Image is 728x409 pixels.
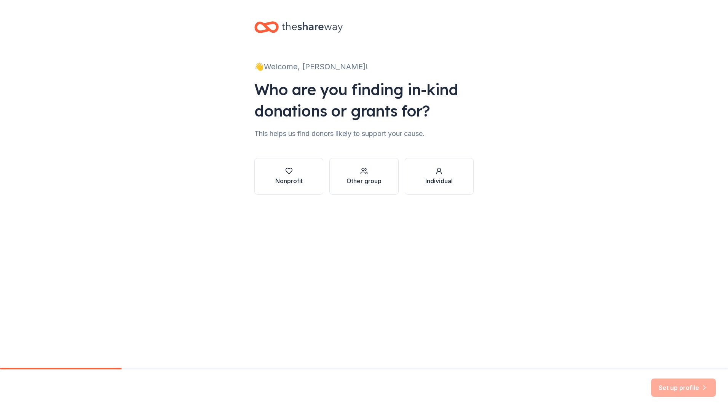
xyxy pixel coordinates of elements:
button: Other group [329,158,398,195]
button: Individual [405,158,474,195]
div: This helps us find donors likely to support your cause. [254,128,474,140]
div: Who are you finding in-kind donations or grants for? [254,79,474,121]
div: 👋 Welcome, [PERSON_NAME]! [254,61,474,73]
button: Nonprofit [254,158,323,195]
div: Nonprofit [275,176,303,185]
div: Individual [425,176,453,185]
div: Other group [346,176,382,185]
